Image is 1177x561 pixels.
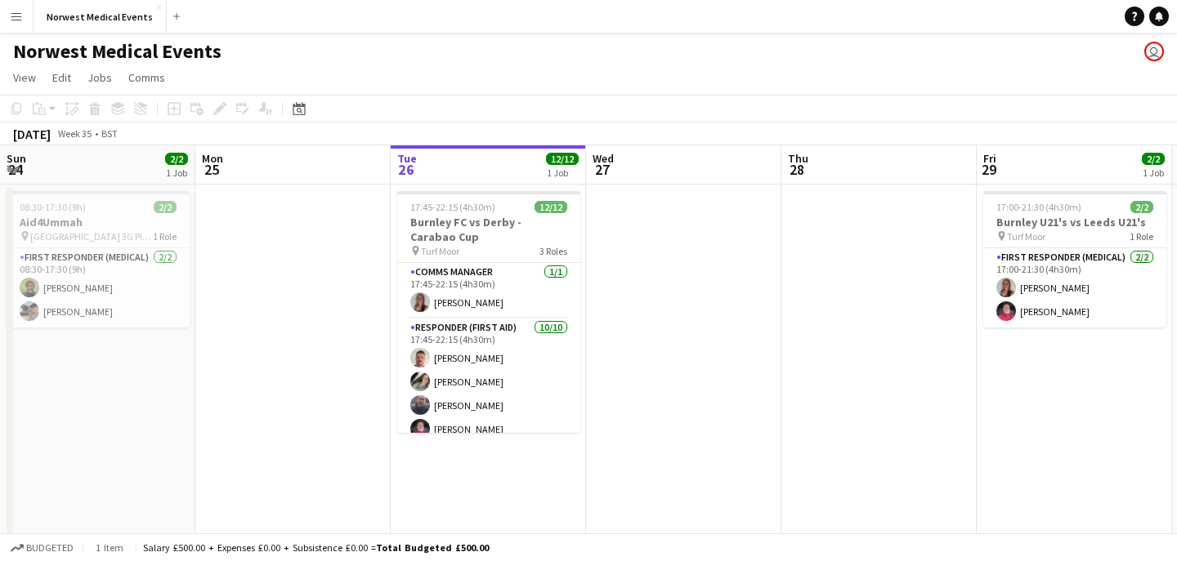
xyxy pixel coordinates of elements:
[165,153,188,165] span: 2/2
[539,245,567,257] span: 3 Roles
[421,245,459,257] span: Turf Moor
[7,151,26,166] span: Sun
[785,160,808,179] span: 28
[202,151,223,166] span: Mon
[13,126,51,142] div: [DATE]
[7,191,190,327] app-job-card: 08:30-17:30 (9h)2/2Aid4Ummah [GEOGRAPHIC_DATA] 3G Pitches1 RoleFirst Responder (Medical)2/208:30-...
[981,160,996,179] span: 29
[30,230,153,243] span: [GEOGRAPHIC_DATA] 3G Pitches
[46,67,78,88] a: Edit
[983,151,996,166] span: Fri
[90,541,129,554] span: 1 item
[7,215,190,229] h3: Aid4Ummah
[1130,230,1153,243] span: 1 Role
[1130,201,1153,213] span: 2/2
[546,153,579,165] span: 12/12
[376,541,489,554] span: Total Budgeted £500.00
[26,542,74,554] span: Budgeted
[397,151,417,166] span: Tue
[983,191,1166,327] app-job-card: 17:00-21:30 (4h30m)2/2Burnley U21's vs Leeds U21's Turf Moor1 RoleFirst Responder (Medical)2/217:...
[87,70,112,85] span: Jobs
[128,70,165,85] span: Comms
[397,215,580,244] h3: Burnley FC vs Derby - Carabao Cup
[996,201,1081,213] span: 17:00-21:30 (4h30m)
[81,67,119,88] a: Jobs
[397,263,580,318] app-card-role: Comms Manager1/117:45-22:15 (4h30m)[PERSON_NAME]
[13,70,36,85] span: View
[199,160,223,179] span: 25
[153,230,177,243] span: 1 Role
[1144,42,1164,61] app-user-avatar: Rory Murphy
[7,67,43,88] a: View
[8,539,76,557] button: Budgeted
[154,201,177,213] span: 2/2
[395,160,417,179] span: 26
[1142,153,1165,165] span: 2/2
[122,67,172,88] a: Comms
[1007,230,1045,243] span: Turf Moor
[788,151,808,166] span: Thu
[547,167,578,179] div: 1 Job
[54,127,95,140] span: Week 35
[101,127,118,140] div: BST
[34,1,167,33] button: Norwest Medical Events
[52,70,71,85] span: Edit
[983,215,1166,229] h3: Burnley U21's vs Leeds U21's
[535,201,567,213] span: 12/12
[593,151,614,166] span: Wed
[590,160,614,179] span: 27
[983,248,1166,327] app-card-role: First Responder (Medical)2/217:00-21:30 (4h30m)[PERSON_NAME][PERSON_NAME]
[1143,167,1164,179] div: 1 Job
[410,201,495,213] span: 17:45-22:15 (4h30m)
[13,39,222,64] h1: Norwest Medical Events
[397,191,580,433] app-job-card: 17:45-22:15 (4h30m)12/12Burnley FC vs Derby - Carabao Cup Turf Moor3 RolesComms Manager1/117:45-2...
[4,160,26,179] span: 24
[20,201,86,213] span: 08:30-17:30 (9h)
[7,248,190,327] app-card-role: First Responder (Medical)2/208:30-17:30 (9h)[PERSON_NAME][PERSON_NAME]
[143,541,489,554] div: Salary £500.00 + Expenses £0.00 + Subsistence £0.00 =
[166,167,187,179] div: 1 Job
